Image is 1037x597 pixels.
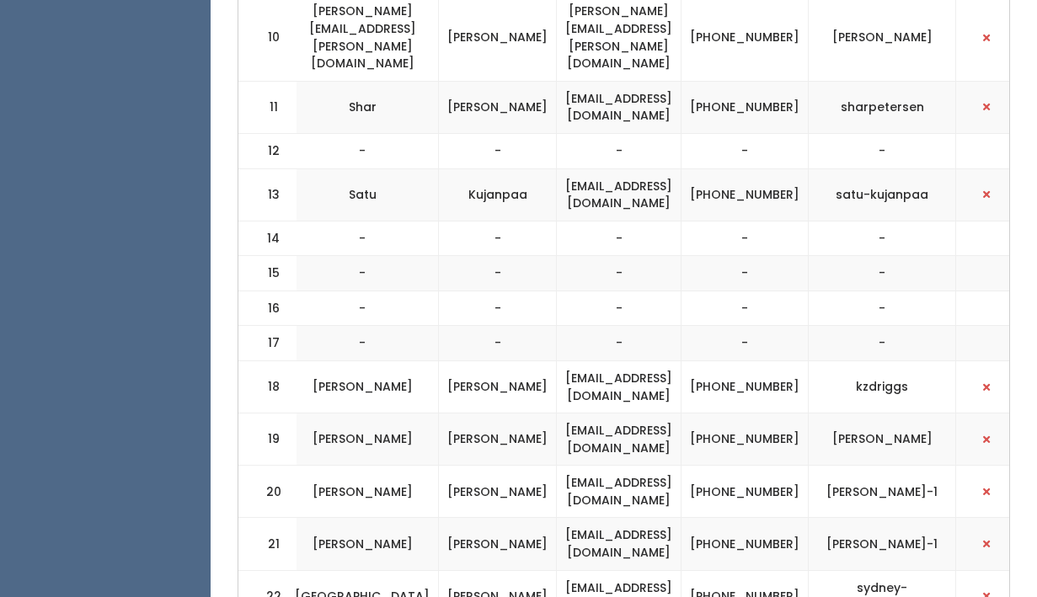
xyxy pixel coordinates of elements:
td: 11 [238,81,297,133]
td: - [809,133,956,168]
td: [EMAIL_ADDRESS][DOMAIN_NAME] [557,413,682,466]
td: - [682,133,809,168]
td: [PERSON_NAME]-1 [809,466,956,518]
td: - [557,326,682,361]
td: [PHONE_NUMBER] [682,81,809,133]
td: [PERSON_NAME] [439,413,557,466]
td: - [286,133,439,168]
td: - [286,221,439,256]
td: [PERSON_NAME] [809,413,956,466]
td: [PERSON_NAME] [439,466,557,518]
td: [PHONE_NUMBER] [682,360,809,413]
td: Kujanpaa [439,168,557,221]
td: 18 [238,360,297,413]
td: [EMAIL_ADDRESS][DOMAIN_NAME] [557,360,682,413]
td: - [557,221,682,256]
td: 13 [238,168,297,221]
td: [PERSON_NAME] [439,518,557,570]
td: 17 [238,326,297,361]
td: [PHONE_NUMBER] [682,518,809,570]
td: - [809,291,956,326]
td: [PERSON_NAME] [439,81,557,133]
td: kzdriggs [809,360,956,413]
td: 12 [238,133,297,168]
td: 14 [238,221,297,256]
td: Satu [286,168,439,221]
td: 21 [238,518,297,570]
td: [PERSON_NAME] [286,413,439,466]
td: [EMAIL_ADDRESS][DOMAIN_NAME] [557,168,682,221]
td: - [286,291,439,326]
td: - [682,256,809,291]
td: - [439,256,557,291]
td: 19 [238,413,297,466]
td: [PERSON_NAME] [286,360,439,413]
td: - [557,291,682,326]
td: - [439,291,557,326]
td: - [439,326,557,361]
td: - [557,133,682,168]
td: - [682,221,809,256]
td: - [809,221,956,256]
td: [PERSON_NAME]-1 [809,518,956,570]
td: - [809,326,956,361]
td: [PERSON_NAME] [286,466,439,518]
td: satu-kujanpaa [809,168,956,221]
td: [EMAIL_ADDRESS][DOMAIN_NAME] [557,81,682,133]
td: [EMAIL_ADDRESS][DOMAIN_NAME] [557,518,682,570]
td: - [439,133,557,168]
td: - [557,256,682,291]
td: [PHONE_NUMBER] [682,168,809,221]
td: 20 [238,466,297,518]
td: Shar [286,81,439,133]
td: [PHONE_NUMBER] [682,413,809,466]
td: - [439,221,557,256]
td: [PHONE_NUMBER] [682,466,809,518]
td: [PERSON_NAME] [286,518,439,570]
td: 15 [238,256,297,291]
td: - [286,326,439,361]
td: [PERSON_NAME] [439,360,557,413]
td: - [682,326,809,361]
td: 16 [238,291,297,326]
td: [EMAIL_ADDRESS][DOMAIN_NAME] [557,466,682,518]
td: - [286,256,439,291]
td: - [809,256,956,291]
td: sharpetersen [809,81,956,133]
td: - [682,291,809,326]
